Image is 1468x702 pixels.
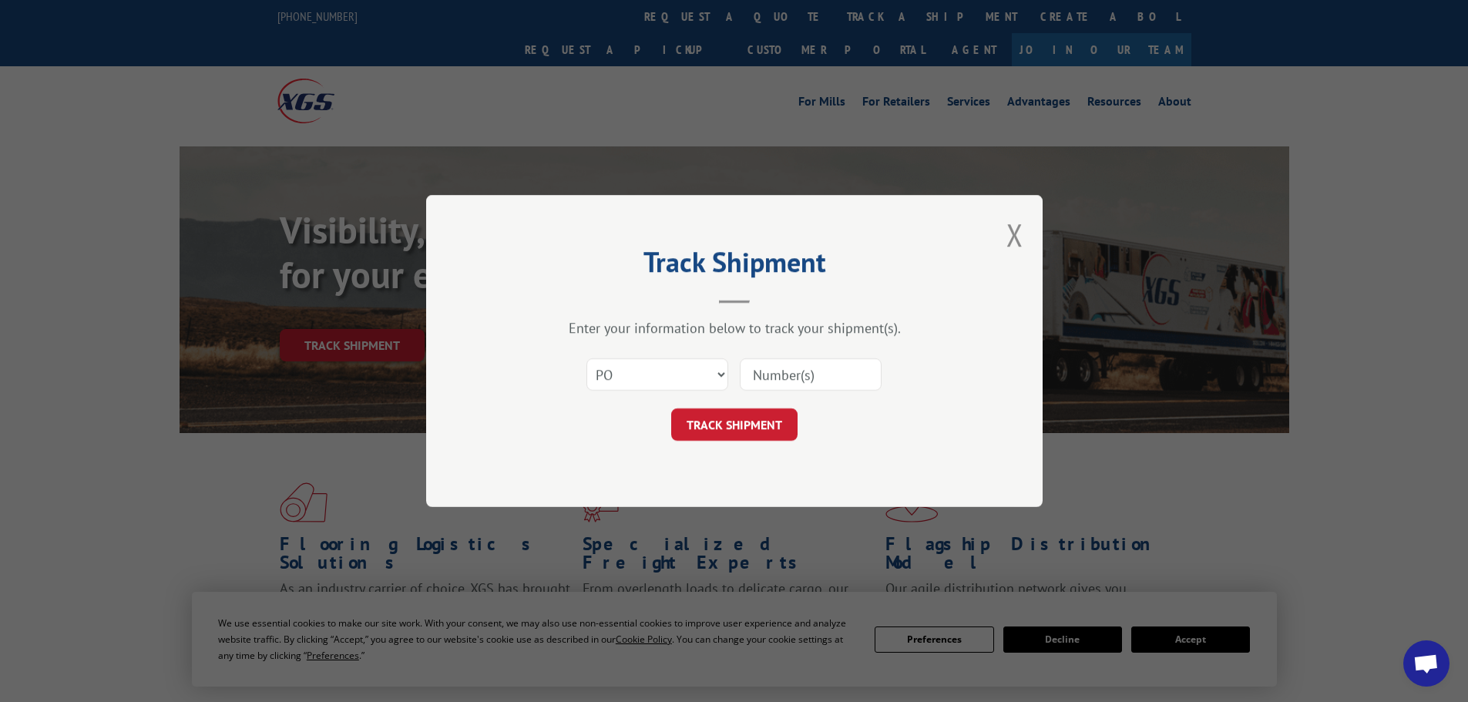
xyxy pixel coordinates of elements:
div: Enter your information below to track your shipment(s). [503,319,966,337]
h2: Track Shipment [503,251,966,280]
button: Close modal [1006,214,1023,255]
button: TRACK SHIPMENT [671,408,798,441]
div: Open chat [1403,640,1450,687]
input: Number(s) [740,358,882,391]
